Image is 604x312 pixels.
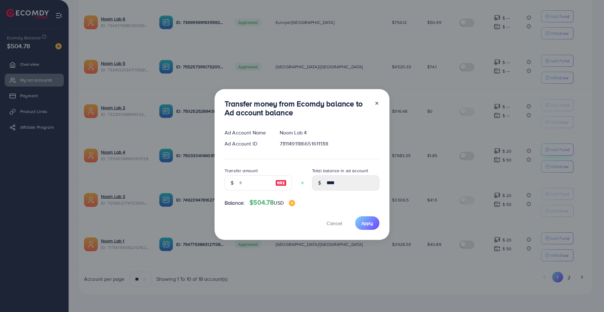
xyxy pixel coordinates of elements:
span: Balance: [225,199,244,207]
iframe: Chat [577,284,599,307]
img: image [275,179,287,187]
div: 7311491186651611138 [275,140,384,147]
span: Apply [361,220,373,226]
h3: Transfer money from Ecomdy balance to Ad account balance [225,99,369,117]
div: Ad Account Name [220,129,275,136]
span: USD [274,199,283,206]
button: Cancel [319,216,350,230]
span: Cancel [327,220,342,227]
h4: $504.78 [249,199,295,207]
div: Ad Account ID [220,140,275,147]
label: Total balance in ad account [312,167,368,174]
div: Noom Lab 4 [275,129,384,136]
label: Transfer amount [225,167,258,174]
img: image [289,200,295,206]
button: Apply [355,216,379,230]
